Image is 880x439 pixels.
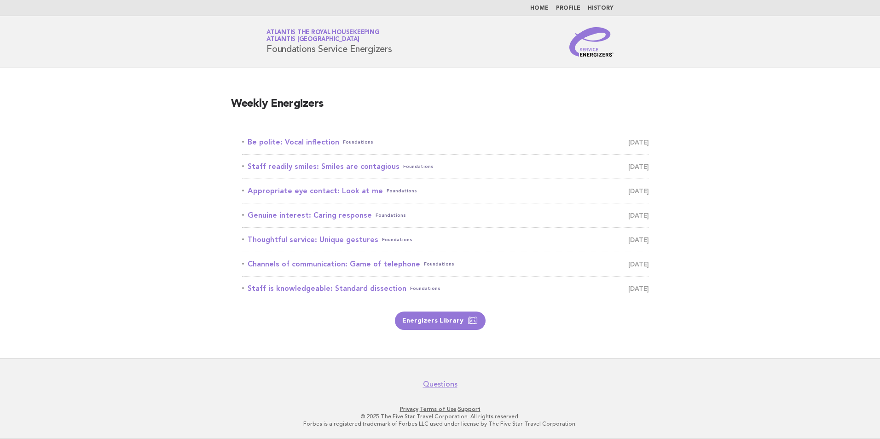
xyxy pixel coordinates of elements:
[382,233,412,246] span: Foundations
[242,282,649,295] a: Staff is knowledgeable: Standard dissectionFoundations [DATE]
[231,97,649,119] h2: Weekly Energizers
[158,405,722,413] p: · ·
[158,413,722,420] p: © 2025 The Five Star Travel Corporation. All rights reserved.
[387,185,417,197] span: Foundations
[530,6,549,11] a: Home
[556,6,580,11] a: Profile
[403,160,434,173] span: Foundations
[242,185,649,197] a: Appropriate eye contact: Look at meFoundations [DATE]
[458,406,481,412] a: Support
[343,136,373,149] span: Foundations
[242,209,649,222] a: Genuine interest: Caring responseFoundations [DATE]
[423,380,457,389] a: Questions
[420,406,457,412] a: Terms of Use
[628,209,649,222] span: [DATE]
[158,420,722,427] p: Forbes is a registered trademark of Forbes LLC used under license by The Five Star Travel Corpora...
[410,282,440,295] span: Foundations
[242,233,649,246] a: Thoughtful service: Unique gesturesFoundations [DATE]
[400,406,418,412] a: Privacy
[242,136,649,149] a: Be polite: Vocal inflectionFoundations [DATE]
[266,30,392,54] h1: Foundations Service Energizers
[242,160,649,173] a: Staff readily smiles: Smiles are contagiousFoundations [DATE]
[395,312,486,330] a: Energizers Library
[628,282,649,295] span: [DATE]
[628,160,649,173] span: [DATE]
[266,29,379,42] a: Atlantis the Royal HousekeepingAtlantis [GEOGRAPHIC_DATA]
[424,258,454,271] span: Foundations
[266,37,359,43] span: Atlantis [GEOGRAPHIC_DATA]
[569,27,614,57] img: Service Energizers
[628,258,649,271] span: [DATE]
[242,258,649,271] a: Channels of communication: Game of telephoneFoundations [DATE]
[628,233,649,246] span: [DATE]
[376,209,406,222] span: Foundations
[628,136,649,149] span: [DATE]
[588,6,614,11] a: History
[628,185,649,197] span: [DATE]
